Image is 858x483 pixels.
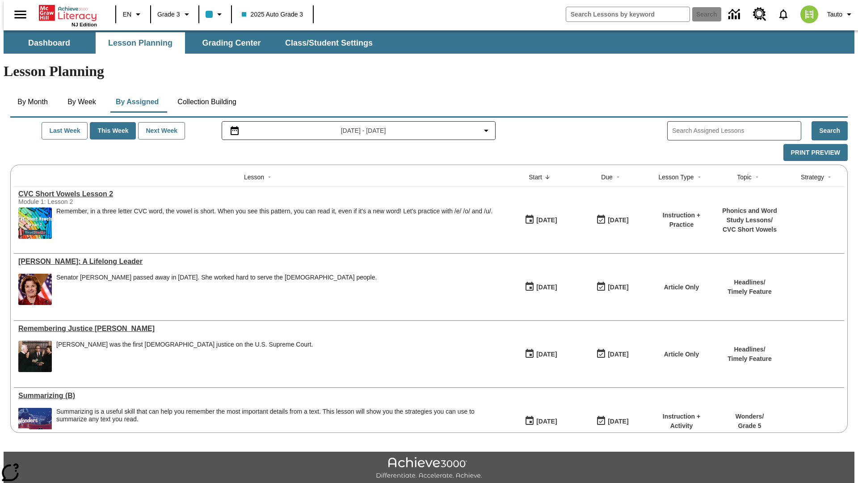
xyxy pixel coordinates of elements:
a: Remembering Justice O'Connor, Lessons [18,325,500,333]
div: CVC Short Vowels Lesson 2 [18,190,500,198]
button: 09/24/25: Last day the lesson can be accessed [593,212,631,229]
button: 09/24/25: Last day the lesson can be accessed [593,346,631,363]
p: Article Only [664,283,699,292]
div: Topic [737,173,752,182]
span: Lesson Planning [108,38,172,48]
button: By Assigned [109,91,166,113]
input: Search Assigned Lessons [672,124,801,137]
a: Resource Center, Will open in new tab [748,2,772,26]
div: Due [601,173,613,182]
a: Home [39,4,97,22]
a: Dianne Feinstein: A Lifelong Leader, Lessons [18,258,500,266]
button: Class/Student Settings [278,32,380,54]
button: Class color is light blue. Change class color [202,6,228,22]
a: Data Center [723,2,748,27]
div: [DATE] [608,282,628,293]
p: Grade 5 [736,421,764,431]
button: Next Week [138,122,185,140]
p: Timely Feature [728,354,772,364]
button: Sort [264,172,275,182]
div: Remembering Justice O'Connor [18,325,500,333]
div: Module 1: Lesson 2 [18,198,152,205]
button: Language: EN, Select a language [119,6,147,22]
p: Article Only [664,350,699,359]
p: Wonders / [736,412,764,421]
p: Headlines / [728,278,772,287]
div: Senator Dianne Feinstein passed away in September 2023. She worked hard to serve the American peo... [56,274,377,305]
svg: Collapse Date Range Filter [481,125,492,136]
button: Select the date range menu item [226,125,492,136]
button: Sort [824,172,835,182]
button: 09/24/25: First time the lesson was available [522,346,560,363]
div: [PERSON_NAME] was the first [DEMOGRAPHIC_DATA] justice on the U.S. Supreme Court. [56,341,313,348]
h1: Lesson Planning [4,63,854,80]
div: Lesson Type [658,173,694,182]
button: Sort [542,172,553,182]
button: Search [812,121,848,140]
div: Summarizing is a useful skill that can help you remember the most important details from a text. ... [56,408,500,439]
button: Profile/Settings [824,6,858,22]
span: Class/Student Settings [285,38,373,48]
div: [DATE] [536,282,557,293]
div: SubNavbar [4,32,381,54]
button: Select a new avatar [795,3,824,26]
p: Instruction + Practice [652,211,711,229]
img: CVC Short Vowels Lesson 2. [18,208,52,239]
button: Sort [613,172,623,182]
div: Home [39,3,97,27]
div: Dianne Feinstein: A Lifelong Leader [18,258,500,266]
div: [DATE] [536,215,557,226]
button: 09/24/25: First time the lesson was available [522,413,560,430]
button: Grade: Grade 3, Select a grade [154,6,196,22]
img: Wonders Grade 5 cover, planetarium, showing constellations on domed ceiling [18,408,52,439]
div: Sandra Day O'Connor was the first female justice on the U.S. Supreme Court. [56,341,313,372]
div: [DATE] [608,215,628,226]
div: [DATE] [536,416,557,427]
button: Collection Building [170,91,244,113]
img: Senator Dianne Feinstein of California smiles with the U.S. flag behind her. [18,274,52,305]
div: Lesson [244,173,264,182]
button: 09/24/25: First time the lesson was available [522,279,560,296]
button: Sort [694,172,705,182]
p: Timely Feature [728,287,772,297]
span: EN [123,10,131,19]
div: [DATE] [536,349,557,360]
button: Dashboard [4,32,94,54]
div: Summarizing is a useful skill that can help you remember the most important details from a text. ... [56,408,500,423]
div: Summarizing (B) [18,392,500,400]
span: NJ Edition [71,22,97,27]
button: 09/24/25: Last day the lesson can be accessed [593,279,631,296]
span: 2025 Auto Grade 3 [242,10,303,19]
button: Last Week [42,122,88,140]
span: Tauto [827,10,842,19]
p: CVC Short Vowels [719,225,780,234]
button: Grading Center [187,32,276,54]
button: Lesson Planning [96,32,185,54]
div: Start [529,173,542,182]
p: Remember, in a three letter CVC word, the vowel is short. When you see this pattern, you can read... [56,208,492,215]
a: Notifications [772,3,795,26]
p: Instruction + Activity [652,412,711,431]
img: Chief Justice Warren Burger, wearing a black robe, holds up his right hand and faces Sandra Day O... [18,341,52,372]
div: Strategy [801,173,824,182]
button: Open side menu [7,1,34,28]
span: Grading Center [202,38,261,48]
a: CVC Short Vowels Lesson 2, Lessons [18,190,500,198]
button: This Week [90,122,136,140]
button: By Month [10,91,55,113]
button: By Week [59,91,104,113]
span: Grade 3 [157,10,180,19]
a: Summarizing (B), Lessons [18,392,500,400]
div: SubNavbar [4,30,854,54]
button: 09/24/25: First time the lesson was available [522,212,560,229]
img: avatar image [800,5,818,23]
button: Print Preview [783,144,848,161]
button: Sort [752,172,762,182]
div: Senator [PERSON_NAME] passed away in [DATE]. She worked hard to serve the [DEMOGRAPHIC_DATA] people. [56,274,377,281]
input: search field [566,7,690,21]
p: Phonics and Word Study Lessons / [719,206,780,225]
div: Remember, in a three letter CVC word, the vowel is short. When you see this pattern, you can read... [56,208,492,239]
